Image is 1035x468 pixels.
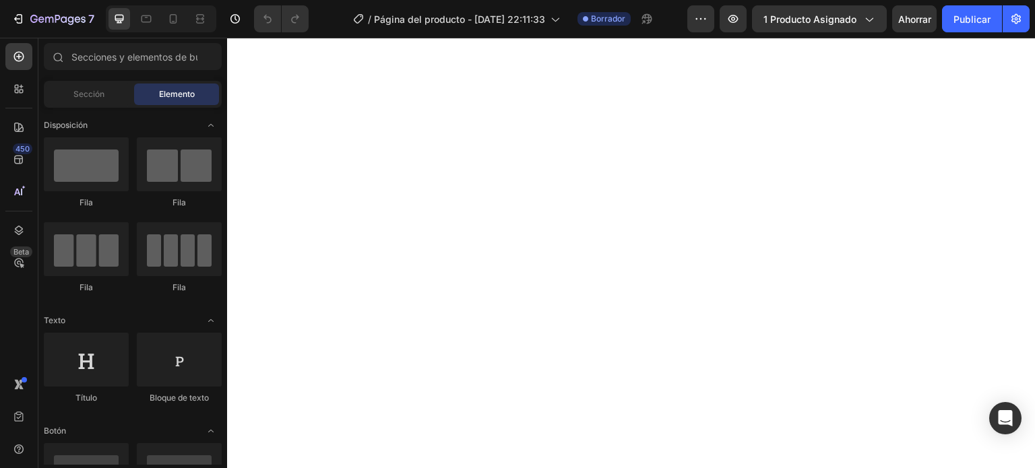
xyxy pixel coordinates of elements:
[898,13,931,25] font: Ahorrar
[75,393,97,403] font: Título
[953,13,991,25] font: Publicar
[752,5,887,32] button: 1 producto asignado
[44,43,222,70] input: Secciones y elementos de búsqueda
[200,420,222,442] span: Abrir palanca
[44,426,66,436] font: Botón
[374,13,545,25] font: Página del producto - [DATE] 22:11:33
[5,5,100,32] button: 7
[150,393,209,403] font: Bloque de texto
[159,89,195,99] font: Elemento
[73,89,104,99] font: Sección
[989,402,1022,434] div: Open Intercom Messenger
[591,13,625,24] font: Borrador
[200,310,222,331] span: Abrir palanca
[172,282,186,292] font: Fila
[200,114,222,136] span: Abrir palanca
[15,144,30,154] font: 450
[172,197,186,207] font: Fila
[13,247,29,257] font: Beta
[80,282,93,292] font: Fila
[763,13,856,25] font: 1 producto asignado
[88,12,94,26] font: 7
[892,5,937,32] button: Ahorrar
[227,38,1035,468] iframe: Área de diseño
[942,5,1002,32] button: Publicar
[368,13,371,25] font: /
[254,5,309,32] div: Deshacer/Rehacer
[80,197,93,207] font: Fila
[44,120,88,130] font: Disposición
[44,315,65,325] font: Texto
